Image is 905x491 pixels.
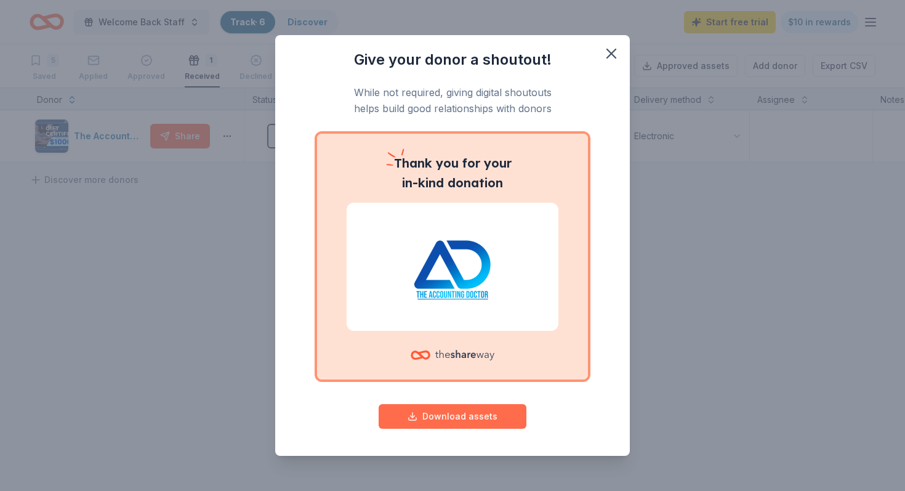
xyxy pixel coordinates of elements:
[361,227,544,306] img: The Accounting Doctor
[379,404,526,429] button: Download assets
[347,153,558,193] p: you for your in-kind donation
[394,155,432,171] span: Thank
[300,84,605,117] p: While not required, giving digital shoutouts helps build good relationships with donors
[300,50,605,70] h3: Give your donor a shoutout!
